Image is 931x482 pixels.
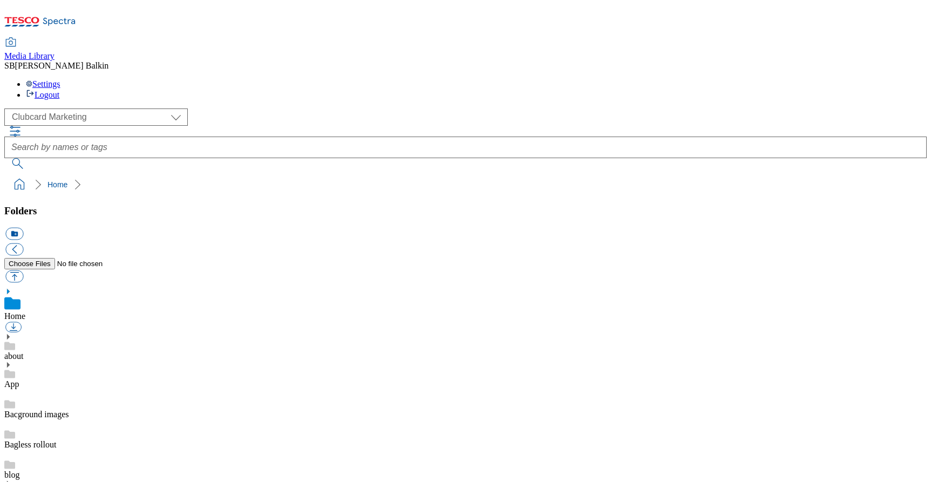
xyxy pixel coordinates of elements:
[47,180,67,189] a: Home
[4,51,55,60] span: Media Library
[4,174,927,195] nav: breadcrumb
[4,351,24,361] a: about
[4,38,55,61] a: Media Library
[4,205,927,217] h3: Folders
[26,79,60,89] a: Settings
[4,470,19,479] a: blog
[11,176,28,193] a: home
[4,440,56,449] a: Bagless rollout
[4,379,19,389] a: App
[26,90,59,99] a: Logout
[4,410,69,419] a: Bacground images
[4,311,25,321] a: Home
[15,61,109,70] span: [PERSON_NAME] Balkin
[4,137,927,158] input: Search by names or tags
[4,61,15,70] span: SB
